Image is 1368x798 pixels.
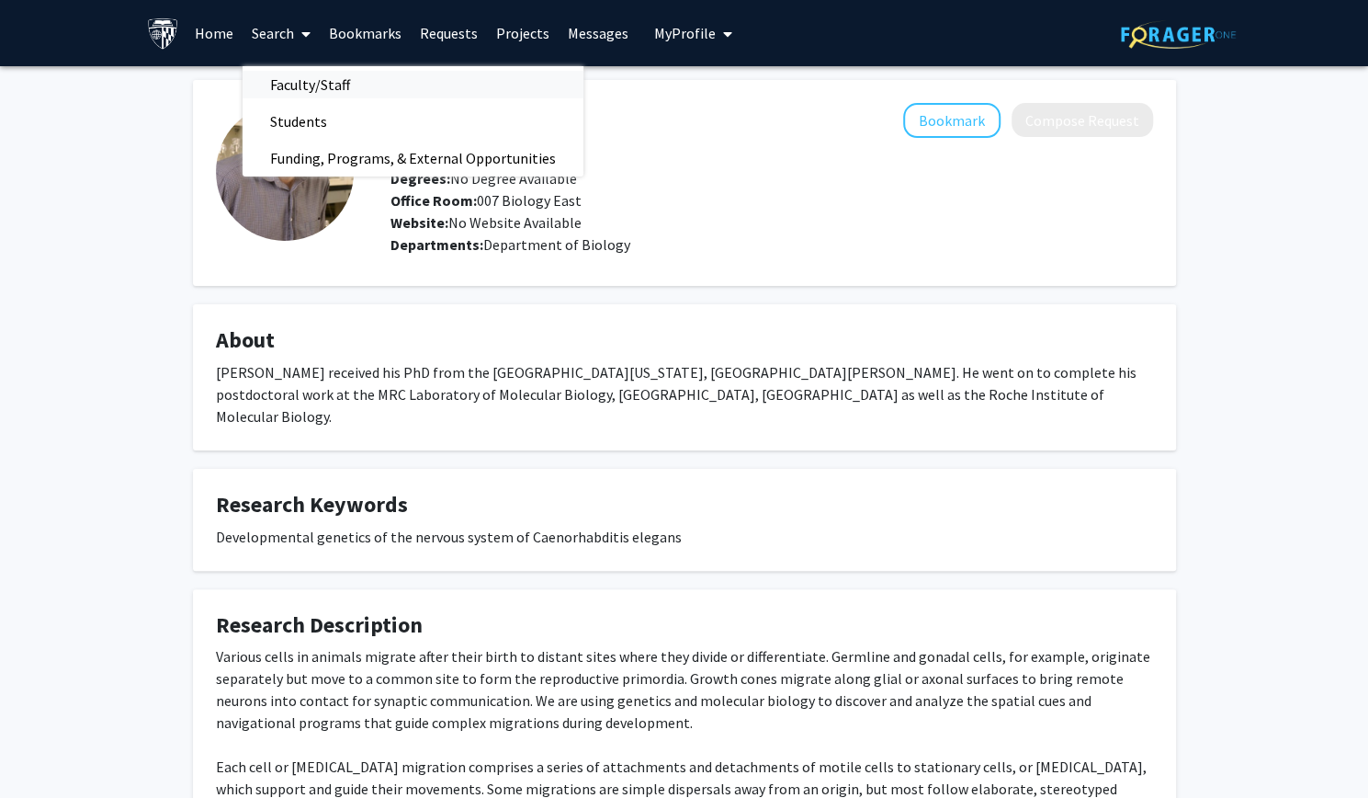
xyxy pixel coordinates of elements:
a: Students [243,108,583,135]
a: Home [186,1,243,65]
span: Faculty/Staff [243,66,378,103]
a: Projects [487,1,559,65]
span: Funding, Programs, & External Opportunities [243,140,583,177]
h4: About [216,327,1153,354]
a: Bookmarks [320,1,411,65]
span: 007 Biology East [390,191,582,210]
b: Website: [390,213,448,232]
iframe: Chat [14,715,78,784]
img: Johns Hopkins University Logo [147,17,179,50]
span: My Profile [654,24,716,42]
img: ForagerOne Logo [1121,20,1236,49]
span: Department of Biology [483,235,630,254]
span: Students [243,103,355,140]
h4: Research Description [216,612,1153,639]
a: Requests [411,1,487,65]
div: Developmental genetics of the nervous system of Caenorhabditis elegans [216,526,1153,548]
b: Office Room: [390,191,477,210]
button: Add Edward Hedgecock to Bookmarks [903,103,1001,138]
a: Faculty/Staff [243,71,583,98]
h4: Research Keywords [216,492,1153,519]
a: Search [243,1,320,65]
a: Messages [559,1,638,65]
span: No Degree Available [390,169,577,188]
div: [PERSON_NAME] received his PhD from the [GEOGRAPHIC_DATA][US_STATE], [GEOGRAPHIC_DATA][PERSON_NAM... [216,361,1153,427]
span: No Website Available [390,213,582,232]
img: Profile Picture [216,103,354,241]
b: Degrees: [390,169,450,188]
b: Departments: [390,235,483,254]
button: Compose Request to Edward Hedgecock [1012,103,1153,137]
a: Funding, Programs, & External Opportunities [243,144,583,172]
